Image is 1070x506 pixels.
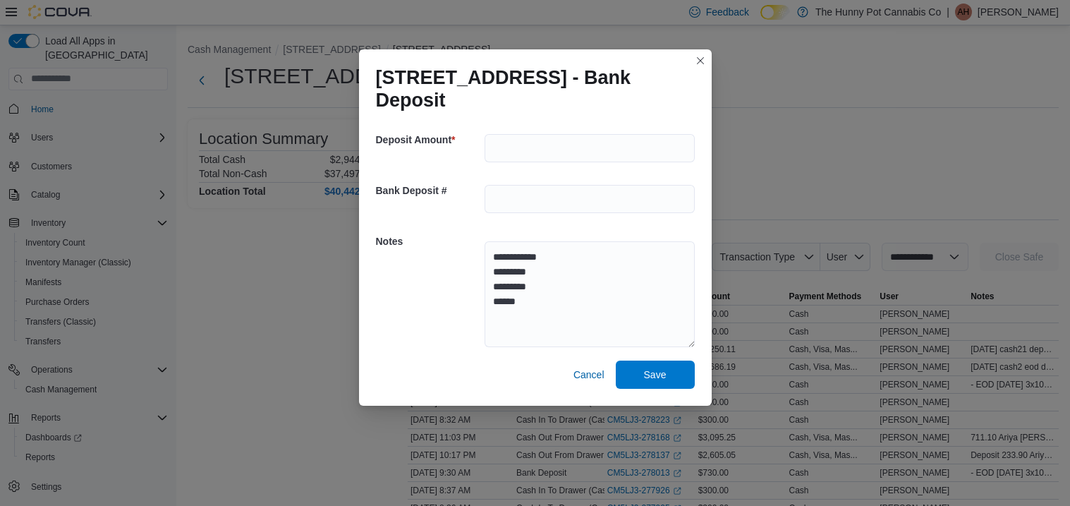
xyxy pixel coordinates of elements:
[573,368,604,382] span: Cancel
[644,368,667,382] span: Save
[616,361,695,389] button: Save
[376,176,482,205] h5: Bank Deposit #
[376,66,683,112] h1: [STREET_ADDRESS] - Bank Deposit
[692,52,709,69] button: Closes this modal window
[376,126,482,154] h5: Deposit Amount
[376,227,482,255] h5: Notes
[568,361,610,389] button: Cancel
